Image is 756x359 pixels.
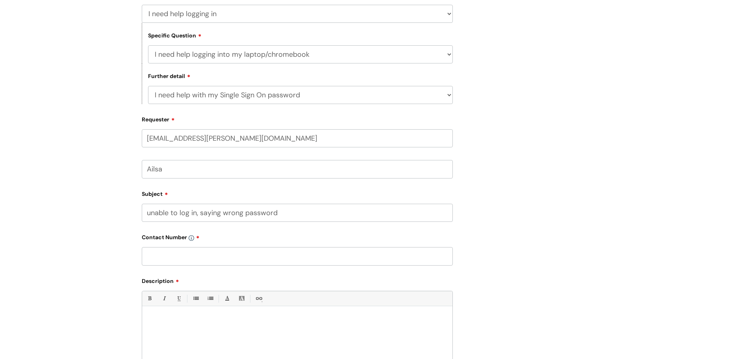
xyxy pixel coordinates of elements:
label: Subject [142,188,453,197]
a: Italic (Ctrl-I) [159,294,169,303]
img: info-icon.svg [189,235,194,241]
label: Contact Number [142,231,453,241]
a: 1. Ordered List (Ctrl-Shift-8) [205,294,215,303]
label: Requester [142,113,453,123]
a: Link [254,294,263,303]
label: Specific Question [148,31,202,39]
label: Description [142,275,453,285]
input: Your Name [142,160,453,178]
a: • Unordered List (Ctrl-Shift-7) [191,294,200,303]
a: Underline(Ctrl-U) [174,294,183,303]
label: Further detail [148,72,191,80]
a: Bold (Ctrl-B) [145,294,154,303]
input: Email [142,129,453,147]
a: Font Color [222,294,232,303]
a: Back Color [237,294,246,303]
